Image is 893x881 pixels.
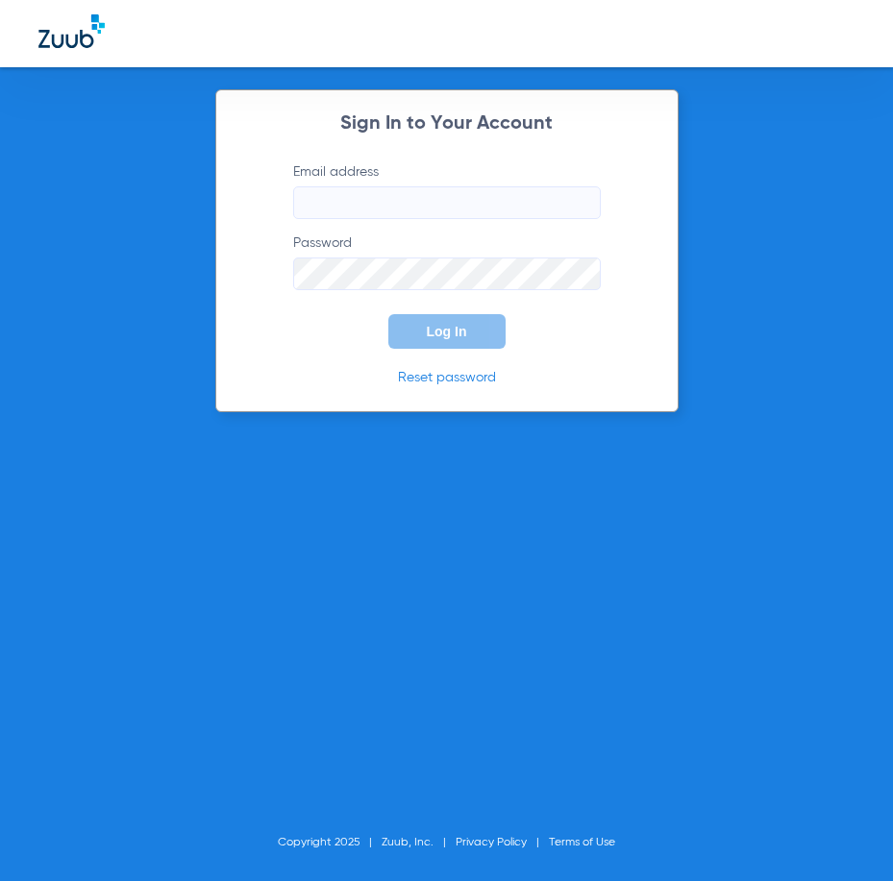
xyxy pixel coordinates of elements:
a: Privacy Policy [456,837,527,848]
img: Zuub Logo [38,14,105,48]
a: Reset password [398,371,496,384]
label: Password [293,233,601,290]
li: Copyright 2025 [278,833,382,852]
span: Log In [427,324,467,339]
input: Email address [293,186,601,219]
h2: Sign In to Your Account [264,114,630,134]
button: Log In [388,314,506,349]
li: Zuub, Inc. [382,833,456,852]
input: Password [293,257,601,290]
a: Terms of Use [549,837,615,848]
label: Email address [293,162,601,219]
